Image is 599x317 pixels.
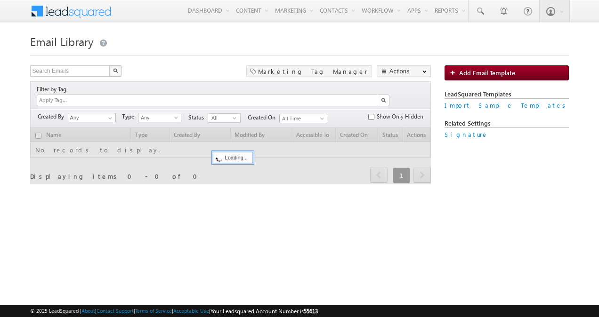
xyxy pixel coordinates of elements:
[377,65,431,77] button: Actions
[97,308,134,314] a: Contact Support
[135,308,172,314] a: Terms of Service
[103,113,115,123] a: Show All Items
[450,70,459,75] img: add_icon.png
[38,112,68,121] span: Created By
[246,65,372,77] div: Marketing Tag Manager
[208,114,233,122] span: All
[38,96,94,104] input: Apply Tag...
[445,119,569,128] label: Related Settings
[213,152,253,163] div: Loading...
[381,98,386,103] img: Search
[445,90,569,99] label: LeadSquared Templates
[138,113,181,122] a: Any
[459,69,515,77] span: Add Email Template
[37,84,70,95] div: Filter by Tag
[113,68,118,73] img: Search
[68,113,116,122] input: Type to Search
[30,34,94,49] span: Email Library
[210,308,318,315] span: Your Leadsquared Account Number is
[173,308,209,314] a: Acceptable Use
[445,101,569,109] a: Import Sample Templates
[233,116,240,120] span: select
[81,308,95,314] a: About
[280,114,324,123] span: All Time
[248,113,279,122] span: Created On
[279,114,327,123] a: All Time
[138,113,179,122] span: Any
[122,112,138,121] span: Type
[188,113,208,122] span: Status
[377,112,423,121] span: Show Only Hidden
[30,307,318,316] span: © 2025 LeadSquared | | | | |
[304,308,318,315] span: 55613
[445,130,488,138] a: Signature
